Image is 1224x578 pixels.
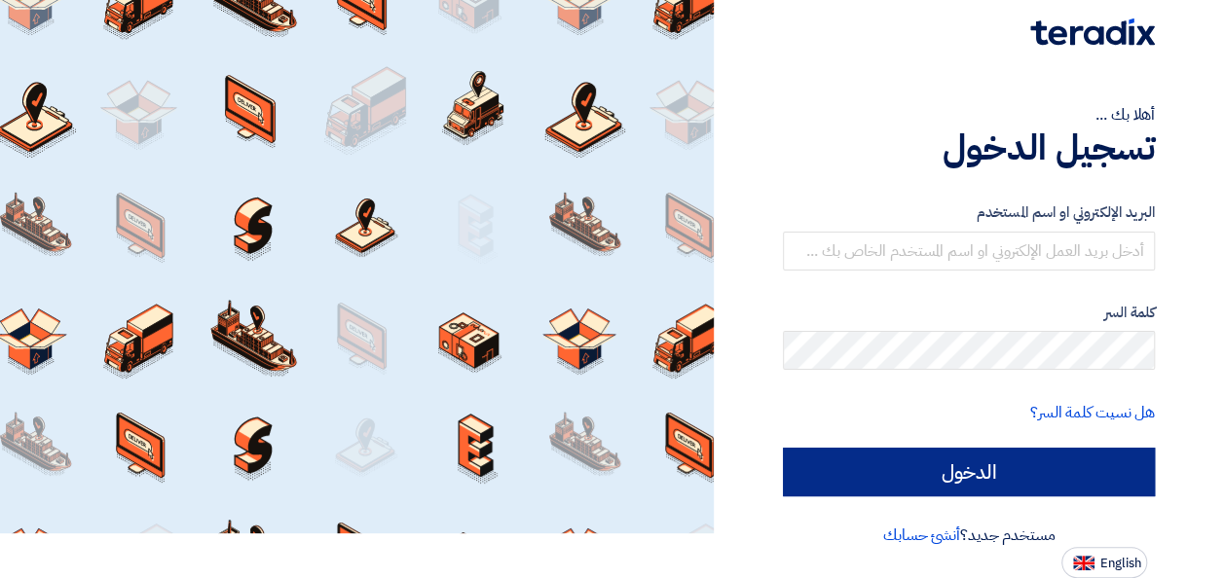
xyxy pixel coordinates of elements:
[783,201,1155,224] label: البريد الإلكتروني او اسم المستخدم
[783,232,1155,271] input: أدخل بريد العمل الإلكتروني او اسم المستخدم الخاص بك ...
[1030,18,1155,46] img: Teradix logo
[1073,556,1094,570] img: en-US.png
[783,126,1155,169] h1: تسجيل الدخول
[783,524,1155,547] div: مستخدم جديد؟
[783,448,1155,496] input: الدخول
[1030,401,1155,424] a: هل نسيت كلمة السر؟
[1061,547,1147,578] button: English
[883,524,960,547] a: أنشئ حسابك
[1100,557,1141,570] span: English
[783,302,1155,324] label: كلمة السر
[783,103,1155,126] div: أهلا بك ...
